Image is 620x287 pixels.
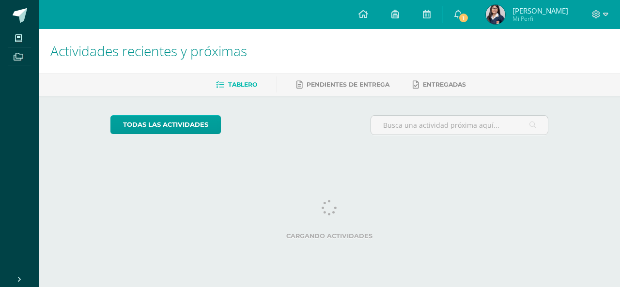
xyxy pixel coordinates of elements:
label: Cargando actividades [110,232,549,240]
span: Mi Perfil [512,15,568,23]
a: Tablero [216,77,257,92]
a: Pendientes de entrega [296,77,389,92]
span: Pendientes de entrega [307,81,389,88]
span: Actividades recientes y próximas [50,42,247,60]
img: 110091913e7e8b7ef55f169950911861.png [486,5,505,24]
span: 1 [458,13,469,23]
input: Busca una actividad próxima aquí... [371,116,548,135]
span: [PERSON_NAME] [512,6,568,15]
span: Tablero [228,81,257,88]
a: todas las Actividades [110,115,221,134]
a: Entregadas [413,77,466,92]
span: Entregadas [423,81,466,88]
